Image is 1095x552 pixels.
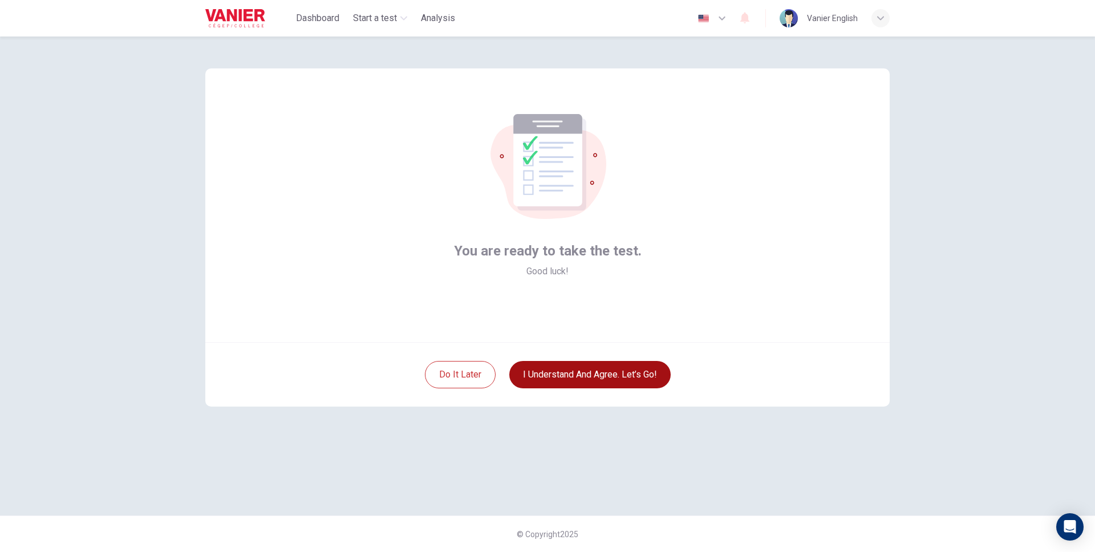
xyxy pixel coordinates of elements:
button: Dashboard [291,8,344,29]
span: Start a test [353,11,397,25]
span: Dashboard [296,11,339,25]
div: Vanier English [807,11,858,25]
span: Analysis [421,11,455,25]
img: Profile picture [780,9,798,27]
div: Open Intercom Messenger [1056,513,1084,541]
img: en [696,14,711,23]
span: You are ready to take the test. [454,242,642,260]
button: Analysis [416,8,460,29]
button: I understand and agree. Let’s go! [509,361,671,388]
span: Good luck! [526,265,569,278]
span: © Copyright 2025 [517,530,578,539]
a: Vanier logo [205,7,291,30]
button: Do it later [425,361,496,388]
button: Start a test [348,8,412,29]
img: Vanier logo [205,7,265,30]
